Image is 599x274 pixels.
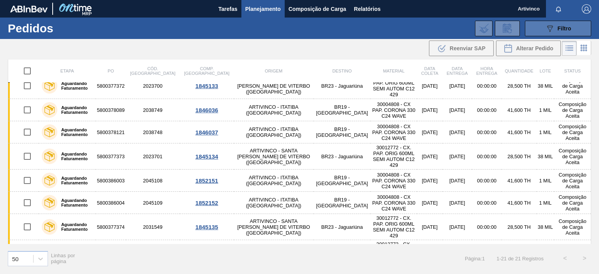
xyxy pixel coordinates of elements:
[8,24,120,33] h1: Pedidos
[370,170,417,192] td: 30004808 - CX PAP. CORONA 330 C24 WAVE
[537,170,554,192] td: 1 MIL
[564,69,581,73] span: Status
[96,170,126,192] td: 5800386003
[443,170,472,192] td: [DATE]
[537,214,554,240] td: 38 MIL
[96,99,126,121] td: 5800378089
[181,153,233,160] div: 1845134
[495,21,520,36] div: Solicitação de Revisão de Pedidos
[218,4,237,14] span: Tarefas
[370,214,417,240] td: 30012772 - CX. PAP. ORIG 600ML SEMI AUTOM C12 429
[370,99,417,121] td: 30004808 - CX PAP. CORONA 330 C24 WAVE
[537,121,554,143] td: 1 MIL
[443,73,472,99] td: [DATE]
[554,143,591,170] td: Composição de Carga Aceita
[502,73,536,99] td: 28,500 TH
[57,198,92,207] label: Aguardando Faturamento
[537,192,554,214] td: 1 MIL
[370,73,417,99] td: 30012772 - CX. PAP. ORIG 600ML SEMI AUTOM C12 429
[126,143,180,170] td: 2023701
[502,170,536,192] td: 41,600 TH
[289,4,346,14] span: Composição de Carga
[126,121,180,143] td: 2038748
[332,69,352,73] span: Destino
[443,192,472,214] td: [DATE]
[465,256,485,262] span: Página : 1
[108,69,114,73] span: PO
[8,214,591,240] a: Aguardando Faturamento58003773742031549ARTIVINCO - SANTA [PERSON_NAME] DE VITERBO ([GEOGRAPHIC_DA...
[472,192,502,214] td: 00:00:00
[417,192,442,214] td: [DATE]
[314,99,371,121] td: BR19 - [GEOGRAPHIC_DATA]
[234,170,314,192] td: ARTIVINCO - ITATIBA ([GEOGRAPHIC_DATA])
[546,4,571,14] button: Notificações
[554,170,591,192] td: Composição de Carga Aceita
[447,66,468,76] span: Data entrega
[234,214,314,240] td: ARTIVINCO - SANTA [PERSON_NAME] DE VITERBO ([GEOGRAPHIC_DATA])
[126,214,180,240] td: 2031549
[57,176,92,185] label: Aguardando Faturamento
[245,4,281,14] span: Planejamento
[314,214,371,240] td: BR23 - Jaguariúna
[314,143,371,170] td: BR23 - Jaguariúna
[558,25,571,32] span: Filtro
[234,121,314,143] td: ARTIVINCO - ITATIBA ([GEOGRAPHIC_DATA])
[475,21,493,36] div: Importar Negociações dos Pedidos
[554,214,591,240] td: Composição de Carga Aceita
[314,240,371,266] td: BR23 - Jaguariúna
[472,170,502,192] td: 00:00:00
[126,240,180,266] td: 2031550
[443,143,472,170] td: [DATE]
[472,99,502,121] td: 00:00:00
[8,192,591,214] a: Aguardando Faturamento58003860042045109ARTIVINCO - ITATIBA ([GEOGRAPHIC_DATA])BR19 - [GEOGRAPHIC_...
[234,240,314,266] td: ARTIVINCO - SANTA [PERSON_NAME] DE VITERBO ([GEOGRAPHIC_DATA])
[450,45,486,51] span: Reenviar SAP
[554,240,591,266] td: Composição de Carga Aceita
[537,73,554,99] td: 38 MIL
[181,107,233,113] div: 1846036
[234,192,314,214] td: ARTIVINCO - ITATIBA ([GEOGRAPHIC_DATA])
[314,192,371,214] td: BR19 - [GEOGRAPHIC_DATA]
[8,99,591,121] a: Aguardando Faturamento58003780892038749ARTIVINCO - ITATIBA ([GEOGRAPHIC_DATA])BR19 - [GEOGRAPHIC_...
[496,256,544,262] span: 1 - 21 de 21 Registros
[234,73,314,99] td: ARTIVINCO - SANTA [PERSON_NAME] DE VITERBO ([GEOGRAPHIC_DATA])
[370,240,417,266] td: 30012772 - CX. PAP. ORIG 600ML SEMI AUTOM C12 429
[421,66,438,76] span: Data coleta
[354,4,381,14] span: Relatórios
[443,121,472,143] td: [DATE]
[10,5,48,12] img: TNhmsLtSVTkK8tSr43FrP2fwEKptu5GPRR3wAAAABJRU5ErkJggg==
[96,214,126,240] td: 5800377374
[554,73,591,99] td: Composição de Carga Aceita
[126,192,180,214] td: 2045109
[429,41,494,56] div: Reenviar SAP
[417,240,442,266] td: [DATE]
[8,121,591,143] a: Aguardando Faturamento58003781212038748ARTIVINCO - ITATIBA ([GEOGRAPHIC_DATA])BR19 - [GEOGRAPHIC_...
[57,105,92,115] label: Aguardando Faturamento
[181,200,233,206] div: 1852152
[502,214,536,240] td: 28,500 TH
[234,143,314,170] td: ARTIVINCO - SANTA [PERSON_NAME] DE VITERBO ([GEOGRAPHIC_DATA])
[502,240,536,266] td: 28,500 TH
[370,143,417,170] td: 30012772 - CX. PAP. ORIG 600ML SEMI AUTOM C12 429
[443,214,472,240] td: [DATE]
[314,121,371,143] td: BR19 - [GEOGRAPHIC_DATA]
[443,240,472,266] td: [DATE]
[126,170,180,192] td: 2045108
[554,192,591,214] td: Composição de Carga Aceita
[181,83,233,89] div: 1845133
[417,143,442,170] td: [DATE]
[417,99,442,121] td: [DATE]
[126,73,180,99] td: 2023700
[370,121,417,143] td: 30004808 - CX PAP. CORONA 330 C24 WAVE
[265,69,282,73] span: Origem
[502,143,536,170] td: 28,500 TH
[417,73,442,99] td: [DATE]
[234,99,314,121] td: ARTIVINCO - ITATIBA ([GEOGRAPHIC_DATA])
[126,99,180,121] td: 2038749
[60,69,74,73] span: Etapa
[12,255,19,262] div: 50
[51,253,75,264] span: Linhas por página
[96,240,126,266] td: 5800377375
[537,143,554,170] td: 38 MIL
